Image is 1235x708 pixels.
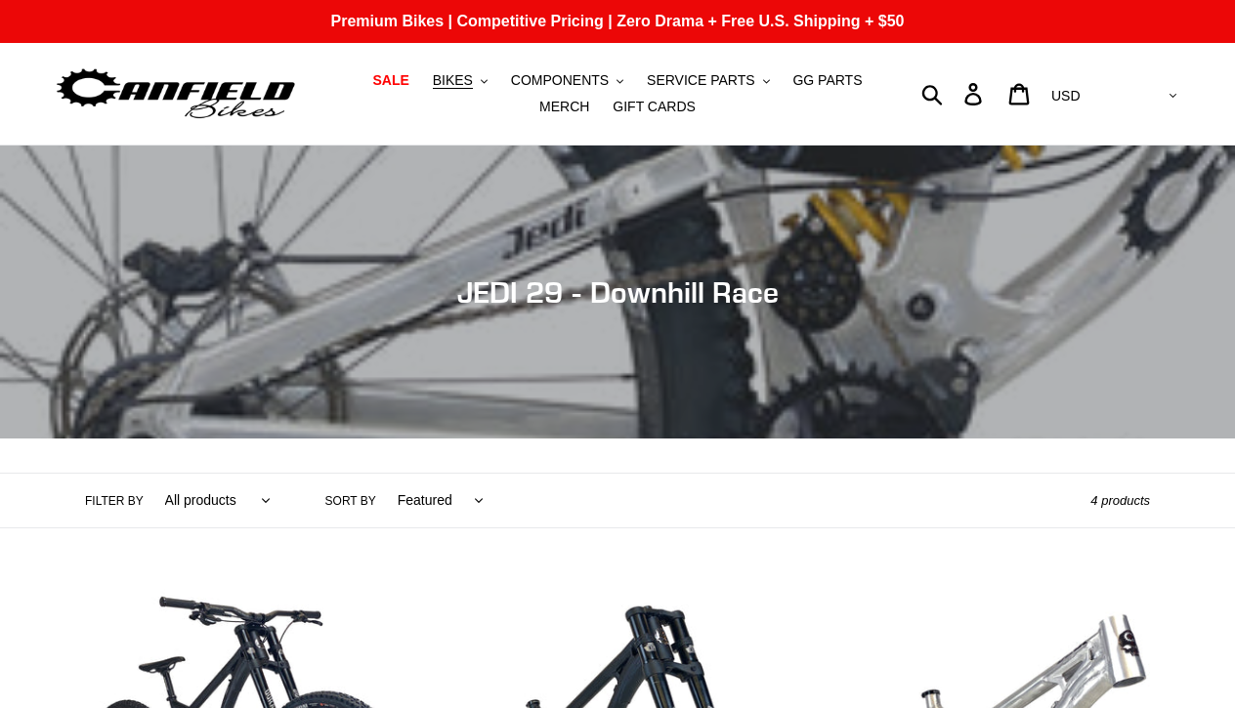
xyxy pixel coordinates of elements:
span: JEDI 29 - Downhill Race [457,274,779,310]
span: GG PARTS [792,72,862,89]
a: GG PARTS [783,67,872,94]
span: SALE [372,72,408,89]
a: MERCH [530,94,599,120]
span: 4 products [1090,493,1150,508]
span: SERVICE PARTS [647,72,754,89]
label: Filter by [85,492,144,510]
button: SERVICE PARTS [637,67,779,94]
button: COMPONENTS [501,67,633,94]
label: Sort by [325,492,376,510]
span: MERCH [539,99,589,115]
span: GIFT CARDS [613,99,696,115]
button: BIKES [423,67,497,94]
img: Canfield Bikes [54,63,298,125]
span: BIKES [433,72,473,89]
a: GIFT CARDS [603,94,705,120]
span: COMPONENTS [511,72,609,89]
a: SALE [362,67,418,94]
